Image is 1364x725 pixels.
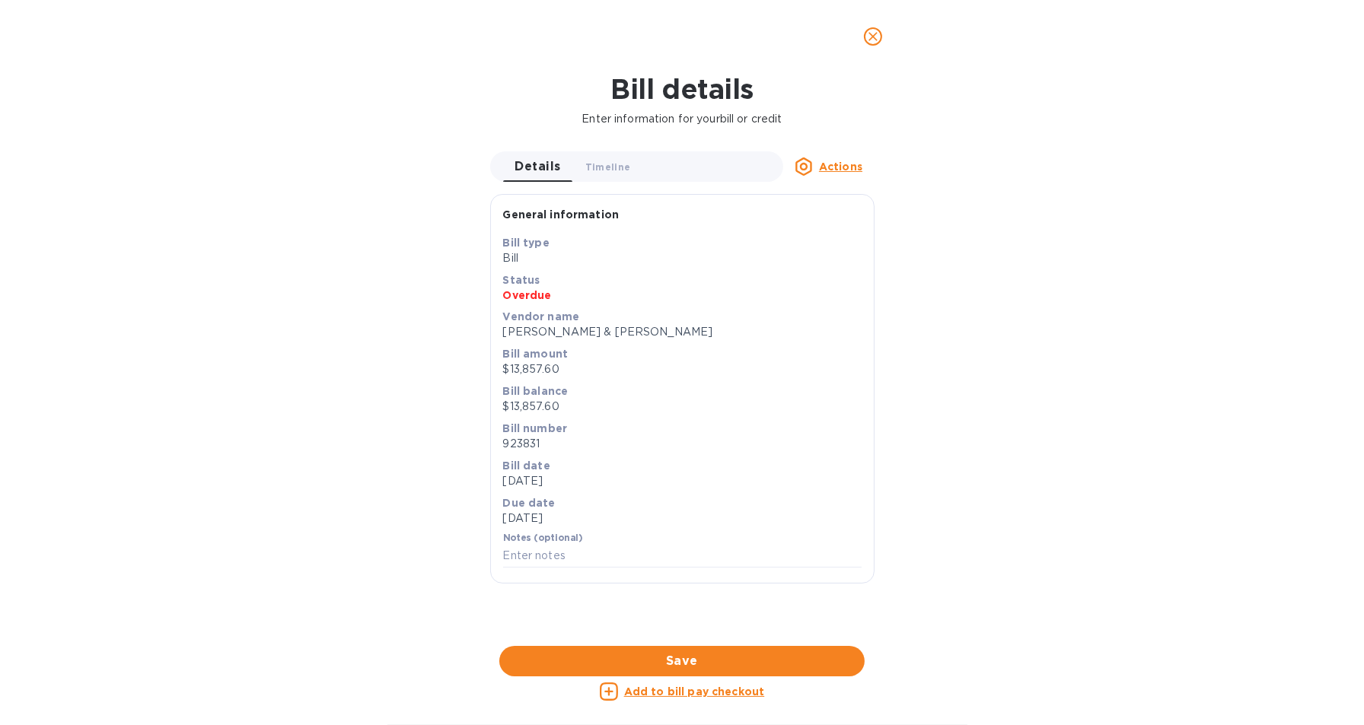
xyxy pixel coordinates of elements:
[503,274,540,286] b: Status
[503,545,862,568] input: Enter notes
[855,18,891,55] button: close
[503,459,550,472] b: Bill date
[819,161,862,173] u: Actions
[12,73,1352,105] h1: Bill details
[503,422,568,434] b: Bill number
[585,159,631,175] span: Timeline
[503,208,620,221] b: General information
[503,310,580,323] b: Vendor name
[503,534,583,543] label: Notes (optional)
[515,156,561,177] span: Details
[503,385,569,397] b: Bill balance
[499,646,865,676] button: Save
[503,473,862,489] p: [DATE]
[624,685,765,698] u: Add to bill pay checkout
[503,237,550,249] b: Bill type
[503,436,862,452] p: 923831
[503,361,862,377] p: $13,857.60
[503,510,862,526] p: [DATE]
[503,288,862,303] p: Overdue
[503,250,862,266] p: Bill
[503,348,569,360] b: Bill amount
[503,399,862,415] p: $13,857.60
[12,111,1352,127] p: Enter information for your bill or credit
[1288,652,1364,725] iframe: Chat Widget
[503,324,862,340] p: [PERSON_NAME] & [PERSON_NAME]
[511,652,852,670] span: Save
[503,497,556,509] b: Due date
